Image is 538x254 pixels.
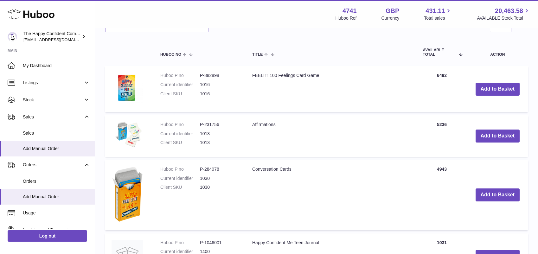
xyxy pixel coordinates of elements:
[23,194,90,200] span: Add Manual Order
[467,42,528,63] th: Action
[23,37,93,42] span: [EMAIL_ADDRESS][DOMAIN_NAME]
[200,175,240,181] dd: 1030
[246,66,417,112] td: FEELIT! 100 Feelings Card Game
[160,122,200,128] dt: Huboo P no
[160,140,200,146] dt: Client SKU
[477,15,530,21] span: AVAILABLE Stock Total
[343,7,357,15] strong: 4741
[23,227,83,233] span: Invoicing and Payments
[476,83,520,96] button: Add to Basket
[160,175,200,181] dt: Current identifier
[417,160,467,230] td: 4943
[23,80,83,86] span: Listings
[200,184,240,190] dd: 1030
[495,7,523,15] span: 20,463.58
[386,7,399,15] strong: GBP
[424,15,452,21] span: Total sales
[23,31,80,43] div: The Happy Confident Company
[424,7,452,21] a: 431.11 Total sales
[200,91,240,97] dd: 1016
[336,15,357,21] div: Huboo Ref
[200,131,240,137] dd: 1013
[160,166,200,172] dt: Huboo P no
[160,82,200,88] dt: Current identifier
[426,7,445,15] span: 431.11
[200,122,240,128] dd: P-231756
[252,53,263,57] span: Title
[200,73,240,79] dd: P-882898
[23,97,83,103] span: Stock
[477,7,530,21] a: 20,463.58 AVAILABLE Stock Total
[417,66,467,112] td: 6492
[160,240,200,246] dt: Huboo P no
[200,240,240,246] dd: P-1046001
[246,160,417,230] td: Conversation Cards
[417,115,467,157] td: 5236
[8,230,87,242] a: Log out
[246,115,417,157] td: Affirmations
[23,63,90,69] span: My Dashboard
[160,73,200,79] dt: Huboo P no
[112,166,143,222] img: Conversation Cards
[476,130,520,143] button: Add to Basket
[23,210,90,216] span: Usage
[200,140,240,146] dd: 1013
[23,162,83,168] span: Orders
[23,130,90,136] span: Sales
[381,15,400,21] div: Currency
[160,53,181,57] span: Huboo no
[160,91,200,97] dt: Client SKU
[23,178,90,184] span: Orders
[423,48,456,56] span: AVAILABLE Total
[200,82,240,88] dd: 1016
[23,114,83,120] span: Sales
[200,166,240,172] dd: P-284078
[112,73,143,104] img: FEELIT! 100 Feelings Card Game
[23,146,90,152] span: Add Manual Order
[476,188,520,201] button: Add to Basket
[160,184,200,190] dt: Client SKU
[8,32,17,41] img: contact@happyconfident.com
[160,131,200,137] dt: Current identifier
[112,122,143,149] img: Affirmations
